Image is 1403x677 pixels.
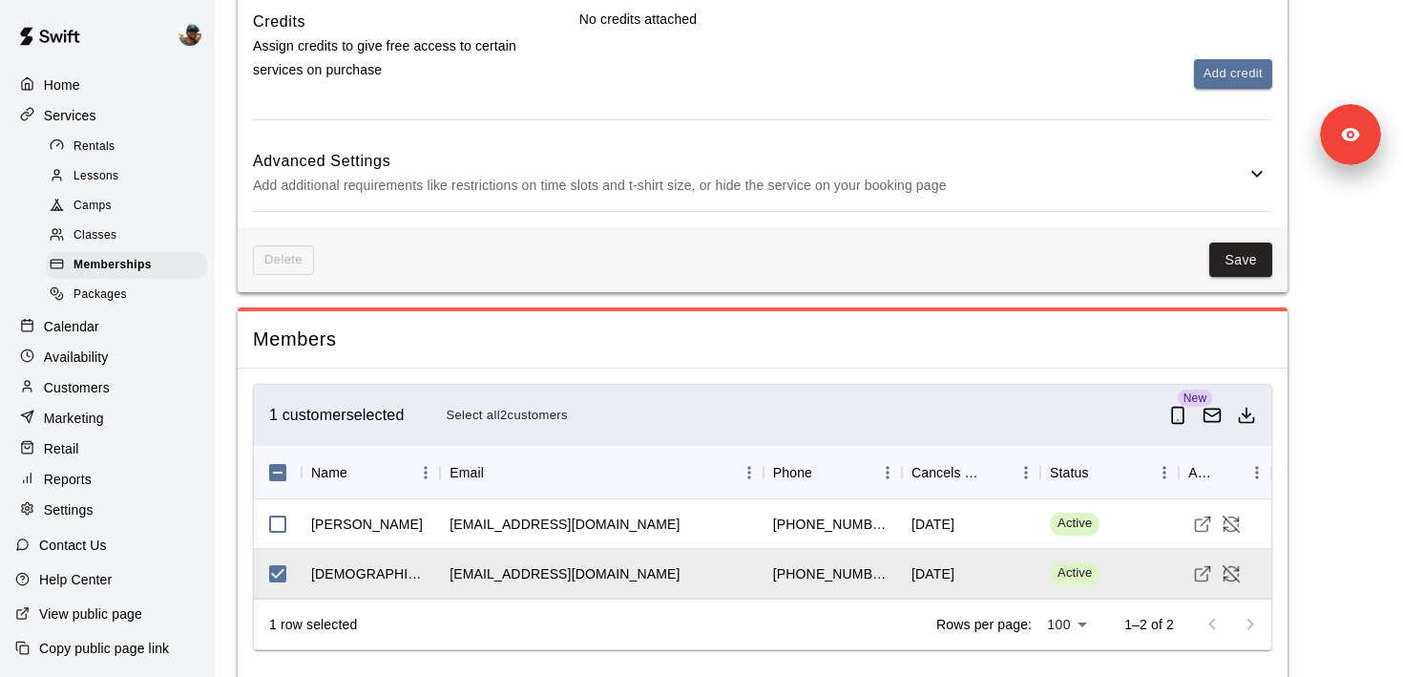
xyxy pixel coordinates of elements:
[253,174,1246,198] p: Add additional requirements like restrictions on time slots and t-shirt size, or hide the service...
[44,409,104,428] p: Marketing
[15,434,199,463] a: Retail
[311,564,430,583] div: Christian Laden
[347,459,374,486] button: Sort
[1188,446,1216,499] div: Actions
[46,192,215,222] a: Camps
[46,161,215,191] a: Lessons
[73,167,119,186] span: Lessons
[311,515,423,534] div: Austin Peterson
[15,101,199,130] a: Services
[1188,560,1217,588] a: Visit customer profile
[44,470,92,489] p: Reports
[15,373,199,402] a: Customers
[985,459,1012,486] button: Sort
[253,327,1272,352] span: Members
[302,446,440,499] div: Name
[73,138,115,157] span: Rentals
[1040,446,1179,499] div: Status
[39,570,112,589] p: Help Center
[73,197,112,216] span: Camps
[1050,515,1099,533] span: Active
[1161,398,1195,433] button: Send push notification
[1039,611,1094,639] div: 100
[44,378,110,397] p: Customers
[46,222,215,251] a: Classes
[15,71,199,99] a: Home
[411,458,440,487] button: Menu
[911,446,985,499] div: Cancels Date
[579,10,1272,29] p: No credits attached
[73,286,127,305] span: Packages
[911,564,954,583] div: November 30 2025
[311,446,347,499] div: Name
[46,163,207,190] div: Lessons
[1217,560,1246,588] button: Cancel Membership
[15,312,199,341] a: Calendar
[1195,398,1229,433] button: Email customers
[46,222,207,249] div: Classes
[1178,390,1212,407] span: New
[39,604,142,624] p: View public page
[1194,59,1272,89] button: Add credit
[773,564,892,583] div: +16303417880
[46,282,207,308] div: Packages
[450,446,484,499] div: Email
[44,348,109,367] p: Availability
[1050,564,1099,582] span: Active
[1179,446,1271,499] div: Actions
[773,515,892,534] div: +18035241921
[44,439,79,458] p: Retail
[44,106,96,125] p: Services
[1188,510,1217,539] a: Visit customer profile
[1012,458,1040,487] button: Menu
[46,134,207,160] div: Rentals
[484,459,511,486] button: Sort
[46,132,215,161] a: Rentals
[1209,243,1272,278] button: Save
[253,34,518,82] p: Assign credits to give free access to certain services on purchase
[39,639,169,658] p: Copy public page link
[253,10,305,34] h6: Credits
[73,256,152,275] span: Memberships
[253,136,1272,211] div: Advanced SettingsAdd additional requirements like restrictions on time slots and t-shirt size, or...
[175,15,215,53] div: Ben Boykin
[812,459,839,486] button: Sort
[873,458,902,487] button: Menu
[1216,459,1243,486] button: Sort
[773,446,812,499] div: Phone
[46,193,207,220] div: Camps
[178,23,201,46] img: Ben Boykin
[15,404,199,433] a: Marketing
[44,317,99,336] p: Calendar
[911,515,954,534] div: November 30 2025
[253,245,314,275] span: This membership cannot be deleted since it still has members
[73,226,116,245] span: Classes
[1243,458,1271,487] button: Menu
[15,496,199,524] a: Settings
[440,446,764,499] div: Email
[46,281,215,310] a: Packages
[39,536,107,555] p: Contact Us
[1150,458,1179,487] button: Menu
[269,615,357,634] div: 1 row selected
[902,446,1040,499] div: Cancels Date
[1229,398,1264,433] button: Download as csv
[735,458,764,487] button: Menu
[1050,446,1089,499] div: Status
[1124,615,1174,634] p: 1–2 of 2
[15,343,199,371] a: Availability
[269,401,1161,431] div: 1 customer selected
[1217,510,1246,539] button: Cancel Membership
[46,251,215,281] a: Memberships
[15,465,199,494] a: Reports
[46,252,207,279] div: Memberships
